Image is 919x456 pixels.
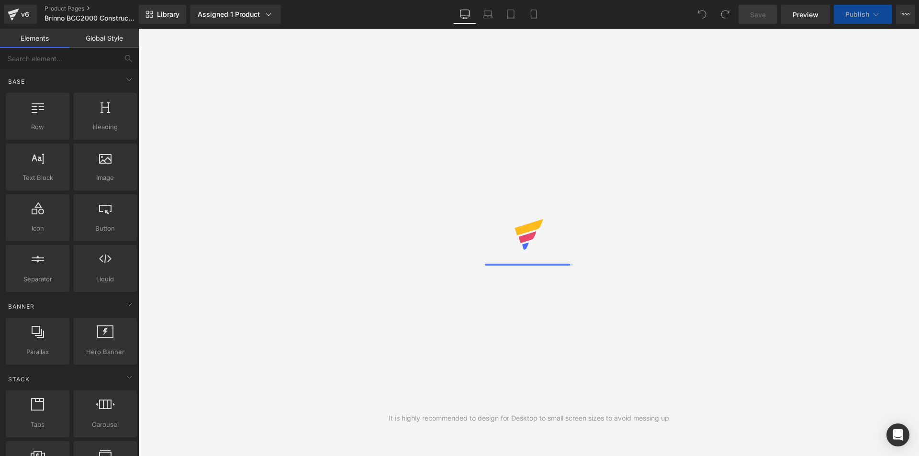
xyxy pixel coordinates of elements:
span: Save [750,10,766,20]
span: Icon [9,223,67,234]
a: Preview [781,5,830,24]
button: Undo [693,5,712,24]
a: v6 [4,5,37,24]
span: Brinno BCC2000 Construction Time Lapse Camera with Industrial Clamp and Case [45,14,136,22]
span: Preview [793,10,818,20]
span: Text Block [9,173,67,183]
span: Stack [7,375,31,384]
span: Heading [76,122,134,132]
a: Global Style [69,29,139,48]
span: Liquid [76,274,134,284]
div: v6 [19,8,31,21]
a: Mobile [522,5,545,24]
span: Carousel [76,420,134,430]
span: Separator [9,274,67,284]
span: Library [157,10,179,19]
span: Tabs [9,420,67,430]
a: Tablet [499,5,522,24]
button: Redo [716,5,735,24]
a: Laptop [476,5,499,24]
a: New Library [139,5,186,24]
span: Image [76,173,134,183]
div: It is highly recommended to design for Desktop to small screen sizes to avoid messing up [389,413,669,423]
span: Banner [7,302,35,311]
span: Publish [845,11,869,18]
span: Button [76,223,134,234]
div: Open Intercom Messenger [886,423,909,446]
span: Parallax [9,347,67,357]
span: Row [9,122,67,132]
span: Hero Banner [76,347,134,357]
span: Base [7,77,26,86]
button: Publish [834,5,892,24]
div: Assigned 1 Product [198,10,273,19]
a: Product Pages [45,5,155,12]
button: More [896,5,915,24]
a: Desktop [453,5,476,24]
